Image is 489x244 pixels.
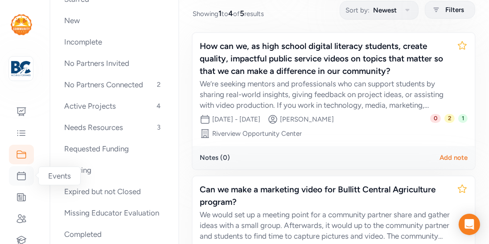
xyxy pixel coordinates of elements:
img: logo [11,59,31,78]
div: Notes ( 0 ) [200,153,230,162]
div: Open Intercom Messenger [459,214,480,235]
div: Incomplete [57,32,171,52]
div: Expired but not Closed [57,182,171,201]
span: 0 [430,114,441,123]
div: Add note [440,153,468,162]
span: Sort by: [345,5,370,16]
span: 1 [218,9,222,18]
span: 4 [228,9,233,18]
div: No Partners Connected [57,75,171,94]
div: Needs Resources [57,118,171,137]
span: 3 [153,122,164,133]
span: 2 [153,79,164,90]
div: [DATE] - [DATE] [212,115,260,124]
span: Showing to of results [193,8,264,19]
div: Missing Educator Evaluation [57,203,171,223]
div: Requested Funding [57,139,171,159]
div: Active Projects [57,96,171,116]
div: Expiring [57,160,171,180]
div: New [57,11,171,30]
div: [PERSON_NAME] [280,115,334,124]
div: How can we, as high school digital literacy students, create quality, impactful public service vi... [200,40,450,77]
span: 1 [458,114,468,123]
div: Can we make a marketing video for Bullitt Central Agriculture program? [200,183,450,208]
span: Newest [373,5,397,16]
div: We would set up a meeting point for a community partner share and gather ideas with a small group... [200,209,450,241]
span: Filters [445,4,464,15]
div: Completed [57,224,171,244]
span: 4 [153,101,164,111]
div: No Partners Invited [57,53,171,73]
button: Sort by:Newest [340,1,419,20]
span: 5 [240,9,244,18]
div: We’re seeking mentors and professionals who can support students by sharing real-world insights, ... [200,78,450,110]
span: 2 [444,114,455,123]
img: logo [11,14,32,35]
div: Riverview Opportunity Center [212,129,302,138]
